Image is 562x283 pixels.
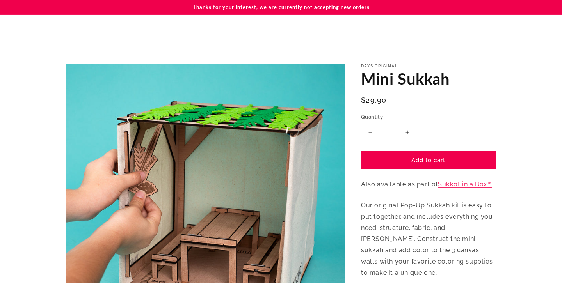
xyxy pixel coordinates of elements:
span: $29.90 [361,95,387,105]
p: Days Original [361,64,496,69]
span: Our original Pop-Up Sukkah kit is easy to put together, and includes everything you need: structu... [361,202,493,276]
h1: Mini Sukkah [361,69,496,89]
button: Add to cart [361,151,496,169]
label: Quantity [361,113,496,121]
a: Sukkot in a Box™ [438,180,492,188]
